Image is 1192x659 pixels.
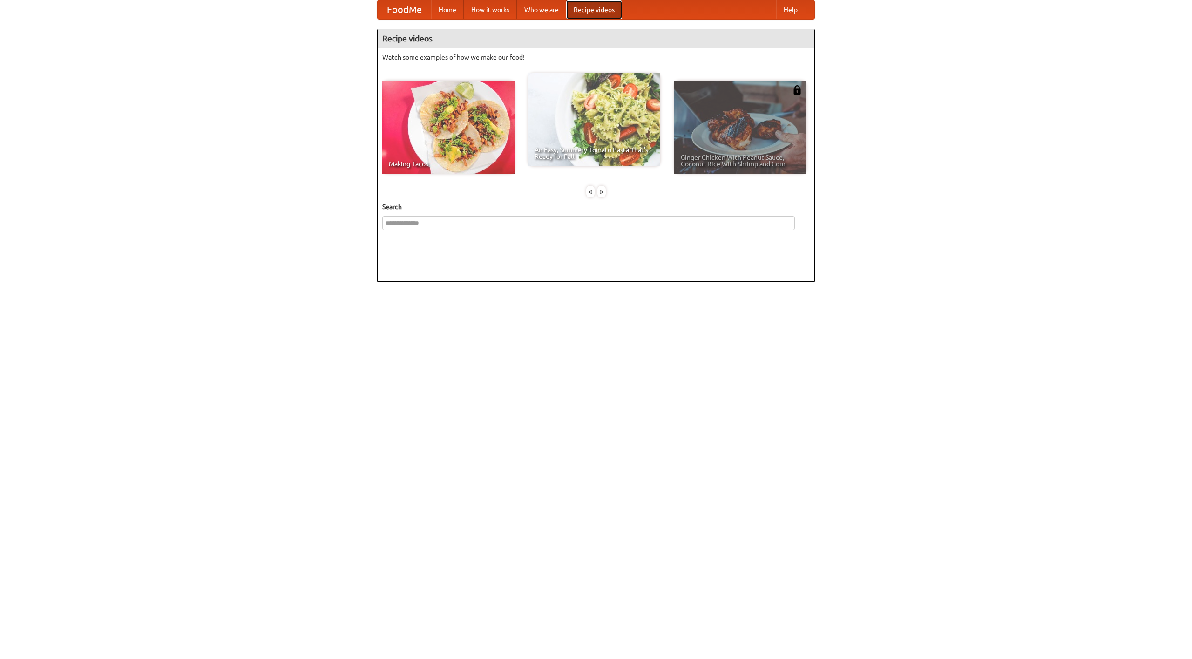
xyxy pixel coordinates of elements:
h4: Recipe videos [378,29,814,48]
a: Home [431,0,464,19]
a: FoodMe [378,0,431,19]
div: « [586,186,595,197]
a: An Easy, Summery Tomato Pasta That's Ready for Fall [528,73,660,166]
a: Recipe videos [566,0,622,19]
span: Making Tacos [389,161,508,167]
a: Help [776,0,805,19]
h5: Search [382,202,810,211]
img: 483408.png [792,85,802,95]
a: Who we are [517,0,566,19]
a: How it works [464,0,517,19]
p: Watch some examples of how we make our food! [382,53,810,62]
span: An Easy, Summery Tomato Pasta That's Ready for Fall [535,147,654,160]
a: Making Tacos [382,81,515,174]
div: » [597,186,606,197]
